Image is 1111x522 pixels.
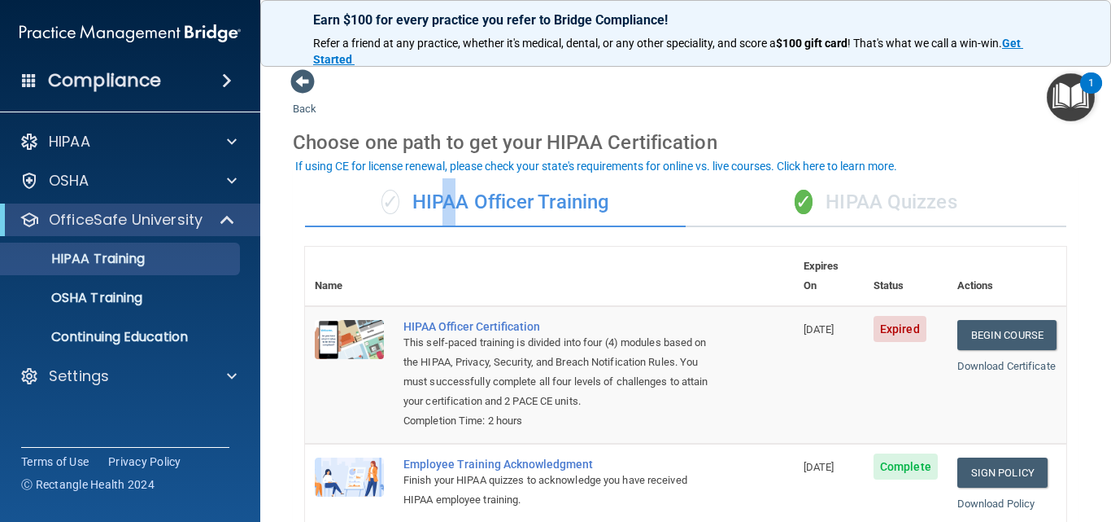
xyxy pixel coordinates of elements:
[1047,73,1095,121] button: Open Resource Center, 1 new notification
[874,454,938,480] span: Complete
[305,178,686,227] div: HIPAA Officer Training
[403,320,712,333] a: HIPAA Officer Certification
[49,210,203,230] p: OfficeSafe University
[313,37,1023,66] a: Get Started
[108,454,181,470] a: Privacy Policy
[20,366,237,386] a: Settings
[864,247,948,306] th: Status
[49,171,89,191] p: OSHA
[11,251,145,267] p: HIPAA Training
[403,411,712,431] div: Completion Time: 2 hours
[804,323,834,336] span: [DATE]
[293,119,1078,166] div: Choose one path to get your HIPAA Certification
[21,476,155,493] span: Ⓒ Rectangle Health 2024
[957,360,1056,372] a: Download Certificate
[49,366,109,386] p: Settings
[293,83,316,115] a: Back
[20,132,237,151] a: HIPAA
[313,12,1058,28] p: Earn $100 for every practice you refer to Bridge Compliance!
[403,471,712,510] div: Finish your HIPAA quizzes to acknowledge you have received HIPAA employee training.
[313,37,776,50] span: Refer a friend at any practice, whether it's medical, dental, or any other speciality, and score a
[776,37,847,50] strong: $100 gift card
[957,458,1048,488] a: Sign Policy
[794,247,864,306] th: Expires On
[295,160,897,172] div: If using CE for license renewal, please check your state's requirements for online vs. live cours...
[11,329,233,345] p: Continuing Education
[686,178,1066,227] div: HIPAA Quizzes
[795,190,813,214] span: ✓
[48,69,161,92] h4: Compliance
[293,158,900,174] button: If using CE for license renewal, please check your state's requirements for online vs. live cours...
[305,247,394,306] th: Name
[948,247,1066,306] th: Actions
[804,461,834,473] span: [DATE]
[847,37,1002,50] span: ! That's what we call a win-win.
[403,333,712,411] div: This self-paced training is divided into four (4) modules based on the HIPAA, Privacy, Security, ...
[11,290,142,306] p: OSHA Training
[957,498,1035,510] a: Download Policy
[49,132,90,151] p: HIPAA
[381,190,399,214] span: ✓
[20,210,236,230] a: OfficeSafe University
[403,458,712,471] div: Employee Training Acknowledgment
[874,316,926,342] span: Expired
[20,171,237,191] a: OSHA
[1088,83,1094,104] div: 1
[21,454,89,470] a: Terms of Use
[957,320,1057,350] a: Begin Course
[20,17,241,50] img: PMB logo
